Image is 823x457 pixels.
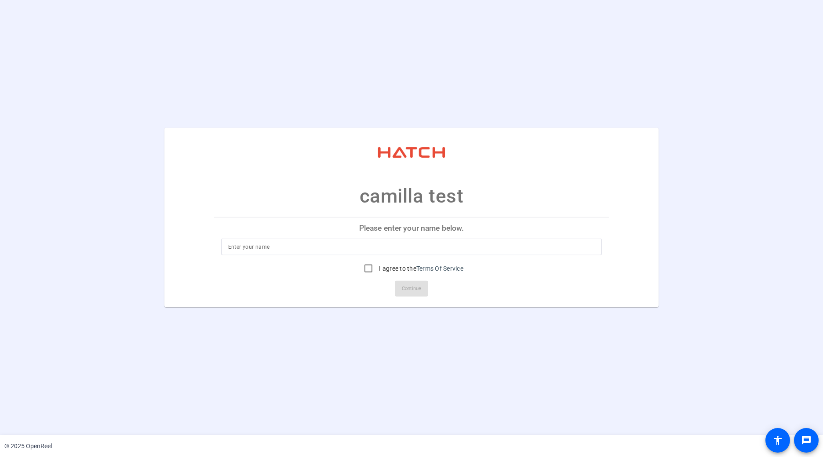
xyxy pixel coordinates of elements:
[377,264,463,273] label: I agree to the
[214,218,609,239] p: Please enter your name below.
[368,137,455,168] img: company-logo
[772,435,783,446] mat-icon: accessibility
[416,265,463,272] a: Terms Of Service
[360,181,464,210] p: camilla test
[801,435,812,446] mat-icon: message
[4,442,52,451] div: © 2025 OpenReel
[228,242,595,252] input: Enter your name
